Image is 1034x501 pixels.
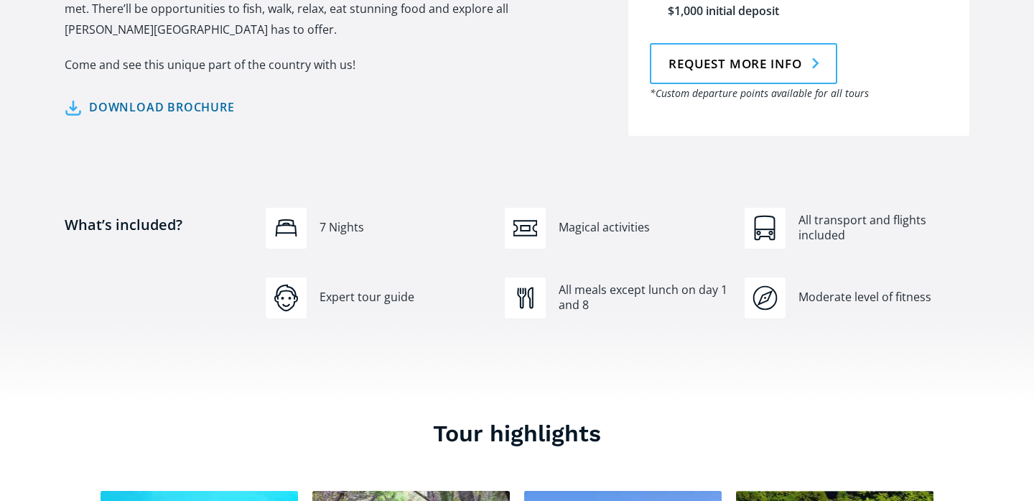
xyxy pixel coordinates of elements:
[706,3,779,19] div: initial deposit
[668,3,703,19] div: $1,000
[65,55,510,75] p: Come and see this unique part of the country with us!
[320,220,490,236] div: 7 Nights
[65,215,251,290] h4: What’s included?
[65,97,235,118] a: Download brochure
[798,290,969,305] div: Moderate level of fitness
[650,86,869,100] em: *Custom departure points available for all tours
[65,419,969,448] h3: Tour highlights
[798,213,969,244] div: All transport and flights included
[320,290,490,305] div: Expert tour guide
[559,282,730,313] div: All meals except lunch on day 1 and 8
[650,43,837,84] a: Request more info
[559,220,730,236] div: Magical activities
